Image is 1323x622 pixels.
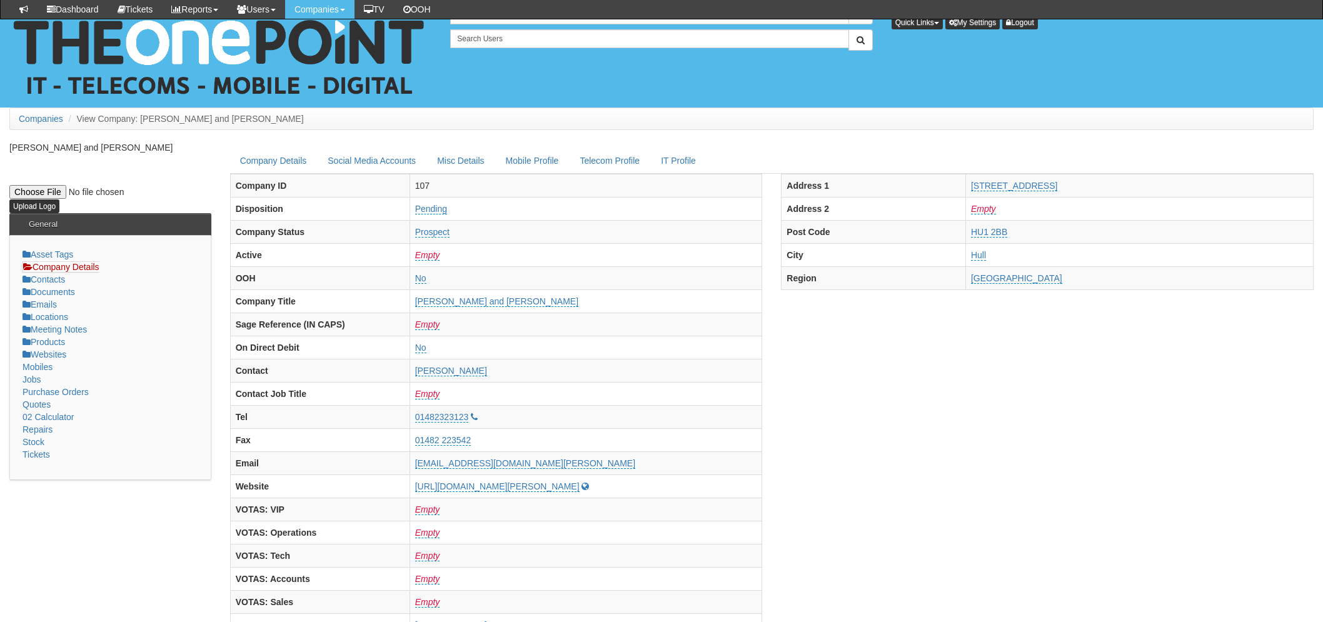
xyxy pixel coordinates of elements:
a: Quotes [23,399,51,409]
a: Companies [19,114,63,124]
a: Empty [415,597,440,608]
th: Sage Reference (IN CAPS) [230,313,410,336]
th: Disposition [230,198,410,221]
a: Documents [23,287,75,297]
a: Stock [23,437,44,447]
li: View Company: [PERSON_NAME] and [PERSON_NAME] [66,113,304,125]
a: No [415,273,426,284]
a: Products [23,337,65,347]
a: Tickets [23,449,50,459]
a: [URL][DOMAIN_NAME][PERSON_NAME] [415,481,580,492]
a: Hull [971,250,986,261]
a: Empty [415,528,440,538]
th: Region [782,267,966,290]
a: 01482323123 [415,412,469,423]
a: Jobs [23,374,41,384]
a: Repairs [23,424,53,434]
th: Company Status [230,221,410,244]
a: Telecom Profile [570,148,650,174]
a: Empty [415,574,440,584]
th: VOTAS: Accounts [230,568,410,591]
a: IT Profile [651,148,706,174]
a: Websites [23,349,66,359]
a: [GEOGRAPHIC_DATA] [971,273,1062,284]
a: [EMAIL_ADDRESS][DOMAIN_NAME][PERSON_NAME] [415,458,635,469]
a: Company Details [230,148,317,174]
a: Contacts [23,274,65,284]
a: Emails [23,299,57,309]
a: [PERSON_NAME] [415,366,487,376]
a: Purchase Orders [23,387,89,397]
th: OOH [230,267,410,290]
th: Fax [230,429,410,452]
a: Pending [415,204,447,214]
a: Logout [1002,16,1038,29]
a: Locations [23,312,68,322]
a: Empty [415,504,440,515]
th: Email [230,452,410,475]
th: VOTAS: Operations [230,521,410,544]
a: Empty [415,551,440,561]
a: HU1 2BB [971,227,1007,238]
button: Quick Links [892,16,943,29]
th: Active [230,244,410,267]
p: [PERSON_NAME] and [PERSON_NAME] [9,141,211,154]
th: Address 1 [782,174,966,198]
th: Company ID [230,174,410,198]
th: VOTAS: Tech [230,544,410,568]
th: Tel [230,406,410,429]
th: VOTAS: Sales [230,591,410,614]
a: Mobile Profile [496,148,569,174]
a: Asset Tags [23,249,73,259]
th: Contact Job Title [230,383,410,406]
th: Post Code [782,221,966,244]
a: 01482 223542 [415,435,471,446]
th: VOTAS: VIP [230,498,410,521]
a: Company Details [23,261,99,273]
a: [STREET_ADDRESS] [971,181,1057,191]
h3: General [23,214,64,235]
input: Search Users [450,29,848,48]
th: Contact [230,359,410,383]
a: Empty [415,389,440,399]
td: 107 [410,174,762,198]
input: Upload Logo [9,199,59,213]
a: My Settings [945,16,1000,29]
a: 02 Calculator [23,412,74,422]
a: [PERSON_NAME] and [PERSON_NAME] [415,296,578,307]
a: Empty [415,319,440,330]
a: Prospect [415,227,450,238]
th: Website [230,475,410,498]
th: Company Title [230,290,410,313]
a: Misc Details [427,148,494,174]
th: On Direct Debit [230,336,410,359]
a: Meeting Notes [23,324,87,334]
a: No [415,343,426,353]
a: Mobiles [23,362,53,372]
a: Social Media Accounts [318,148,426,174]
a: Empty [415,250,440,261]
a: Empty [971,204,996,214]
th: Address 2 [782,198,966,221]
th: City [782,244,966,267]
